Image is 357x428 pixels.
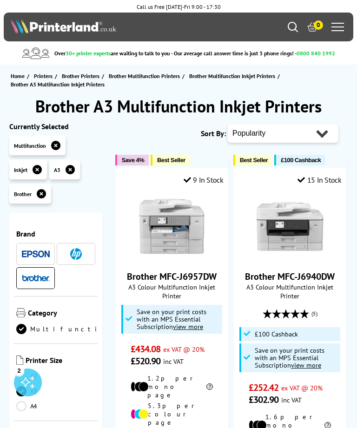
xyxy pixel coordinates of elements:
[54,49,170,56] span: Over are waiting to talk to you
[131,342,161,354] span: £434.08
[127,270,217,282] a: Brother MFC-J6957DW
[16,307,26,316] img: Category
[16,400,95,410] a: A4
[238,282,342,299] span: A3 Colour Multifunction Inkjet Printer
[16,370,95,381] a: A2
[255,253,325,262] a: Brother MFC-J6940DW
[137,306,206,330] span: Save on your print costs with an MPS Essential Subscription
[314,20,323,29] span: 0
[11,80,105,87] span: Brother A3 Multifunction Inkjet Printers
[233,154,273,165] button: Best Seller
[249,393,279,405] span: £302.90
[151,154,190,165] button: Best Seller
[122,156,144,163] span: Save 4%
[22,247,50,259] a: Epson
[173,321,203,330] u: view more
[297,174,341,184] div: 15 In Stock
[62,70,99,80] span: Brother Printers
[11,18,116,33] img: Printerland Logo
[14,190,32,197] span: Brother
[28,307,95,318] span: Category
[14,165,27,172] span: Inkjet
[189,70,278,80] a: Brother Multifunction Inkjet Printers
[131,373,213,398] li: 1.2p per mono page
[34,70,55,80] a: Printers
[184,174,224,184] div: 9 In Stock
[274,154,325,165] button: £100 Cashback
[22,271,50,283] a: Brother
[255,329,298,337] span: £100 Cashback
[66,49,111,56] span: 30+ printer experts
[307,21,317,31] a: 0
[22,274,50,280] img: Brother
[9,94,348,116] h1: Brother A3 Multifunction Inkjet Printers
[14,364,24,375] div: 2
[62,247,90,259] a: HP
[70,247,82,259] img: HP
[297,49,335,56] span: 0800 840 1992
[281,156,321,163] span: £100 Cashback
[16,228,95,237] span: Brand
[120,282,224,299] span: A3 Colour Multifunction Inkjet Printer
[163,356,184,365] span: inc VAT
[281,382,323,391] span: ex VAT @ 20%
[14,141,46,148] span: Multifunction
[131,354,161,366] span: £520.90
[11,70,27,80] a: Home
[249,381,279,393] span: £252.42
[189,70,275,80] span: Brother Multifunction Inkjet Printers
[34,70,53,80] span: Printers
[109,70,180,80] span: Brother Multifunction Printers
[291,360,321,369] u: view more
[201,128,226,137] span: Sort By:
[137,253,207,262] a: Brother MFC-J6957DW
[245,270,335,282] a: Brother MFC-J6940DW
[240,156,268,163] span: Best Seller
[9,121,102,130] div: Currently Selected
[163,344,205,353] span: ex VAT @ 20%
[16,355,23,364] img: Printer Size
[11,18,178,34] a: Printerland Logo
[311,304,317,322] span: (5)
[255,345,324,369] span: Save on your print costs with an MPS Essential Subscription
[115,154,149,165] button: Save 4%
[281,395,302,403] span: inc VAT
[157,156,185,163] span: Best Seller
[16,323,118,333] a: Multifunction
[288,21,298,31] a: Search
[16,385,95,395] a: A3
[26,355,95,366] span: Printer Size
[131,401,213,426] li: 5.3p per colour page
[62,70,102,80] a: Brother Printers
[54,165,60,172] span: A3
[22,250,50,257] img: Epson
[171,49,335,56] span: - Our average call answer time is just 3 phone rings! -
[137,191,207,260] img: Brother MFC-J6957DW
[109,70,182,80] a: Brother Multifunction Printers
[255,191,325,260] img: Brother MFC-J6940DW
